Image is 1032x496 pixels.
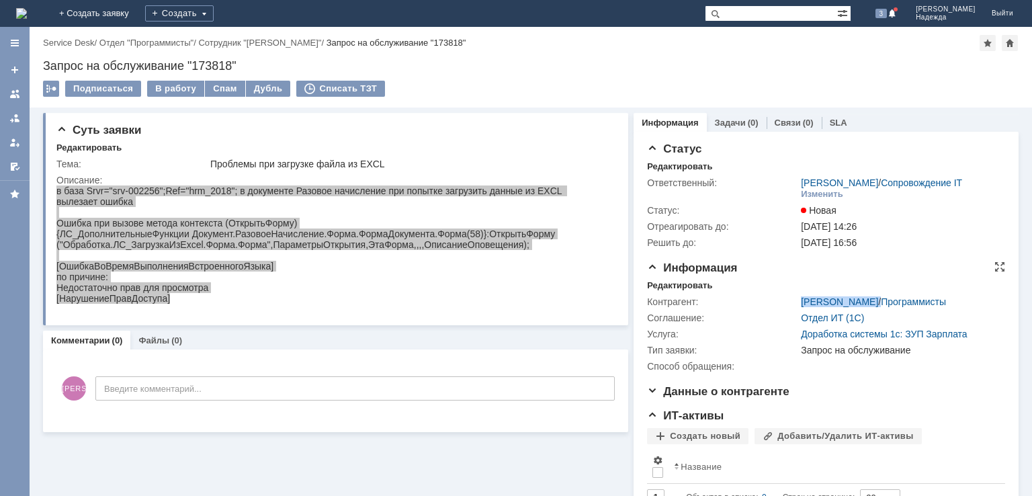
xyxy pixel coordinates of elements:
[99,38,199,48] div: /
[647,142,701,155] span: Статус
[171,335,182,345] div: (0)
[145,5,214,22] div: Создать
[4,156,26,177] a: Мои согласования
[1002,35,1018,51] div: Сделать домашней страницей
[647,296,798,307] div: Контрагент:
[801,345,998,356] div: Запрос на обслуживание
[875,9,888,18] span: 3
[99,38,193,48] a: Отдел "Программисты"
[775,118,801,128] a: Связи
[16,8,27,19] img: logo
[647,237,798,248] div: Решить до:
[210,159,609,169] div: Проблемы при загрузке файла из EXCL
[881,296,946,307] a: Программисты
[837,6,851,19] span: Расширенный поиск
[642,118,698,128] a: Информация
[4,83,26,105] a: Заявки на командах
[647,313,798,323] div: Соглашение:
[51,335,110,345] a: Комментарии
[647,177,798,188] div: Ответственный:
[647,345,798,356] div: Тип заявки:
[198,38,326,48] div: /
[647,221,798,232] div: Отреагировать до:
[916,13,976,22] span: Надежда
[916,5,976,13] span: [PERSON_NAME]
[327,38,466,48] div: Запрос на обслуживание "173818"
[801,205,836,216] span: Новая
[801,177,878,188] a: [PERSON_NAME]
[647,205,798,216] div: Статус:
[669,450,994,484] th: Название
[681,462,722,472] div: Название
[647,361,798,372] div: Способ обращения:
[56,159,208,169] div: Тема:
[801,189,843,200] div: Изменить
[801,237,857,248] span: [DATE] 16:56
[62,376,86,401] span: [PERSON_NAME]
[994,261,1005,272] div: На всю страницу
[43,38,99,48] div: /
[801,313,864,323] a: Отдел ИТ (1С)
[647,409,724,422] span: ИТ-активы
[647,261,737,274] span: Информация
[652,455,663,466] span: Настройки
[4,59,26,81] a: Создать заявку
[43,59,1019,73] div: Запрос на обслуживание "173818"
[830,118,847,128] a: SLA
[801,221,857,232] span: [DATE] 14:26
[647,385,789,398] span: Данные о контрагенте
[715,118,746,128] a: Задачи
[198,38,321,48] a: Сотрудник "[PERSON_NAME]"
[56,124,141,136] span: Суть заявки
[801,329,967,339] a: Доработка системы 1с: ЗУП Зарплата
[801,296,878,307] a: [PERSON_NAME]
[112,335,123,345] div: (0)
[801,177,962,188] div: /
[4,132,26,153] a: Мои заявки
[56,175,612,185] div: Описание:
[647,329,798,339] div: Услуга:
[980,35,996,51] div: Добавить в избранное
[647,161,712,172] div: Редактировать
[4,108,26,129] a: Заявки в моей ответственности
[16,8,27,19] a: Перейти на домашнюю страницу
[56,142,122,153] div: Редактировать
[801,296,946,307] div: /
[881,177,962,188] a: Сопровождение IT
[803,118,814,128] div: (0)
[43,38,95,48] a: Service Desk
[748,118,759,128] div: (0)
[138,335,169,345] a: Файлы
[647,280,712,291] div: Редактировать
[43,81,59,97] div: Работа с массовостью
